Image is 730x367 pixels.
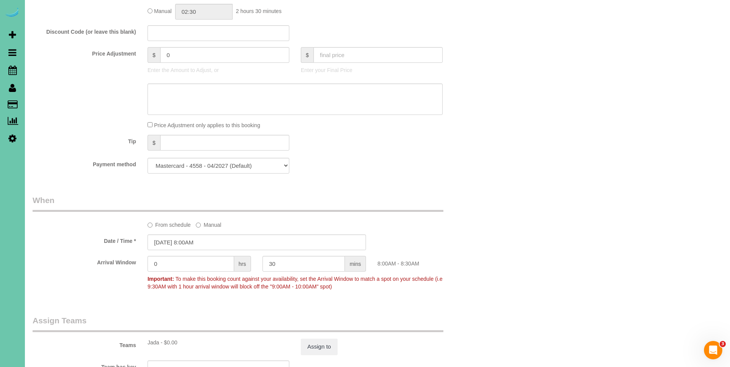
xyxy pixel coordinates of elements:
label: Payment method [27,158,142,168]
span: $ [301,47,313,63]
div: 8:00AM - 8:30AM [372,256,487,267]
legend: Assign Teams [33,315,443,332]
div: 2.5 hours x $0.00/hour [148,339,289,346]
span: hrs [234,256,251,272]
span: To make this booking count against your availability, set the Arrival Window to match a spot on y... [148,276,443,290]
iframe: Intercom live chat [704,341,722,359]
p: Enter your Final Price [301,66,443,74]
input: MM/DD/YYYY HH:MM [148,234,366,250]
label: Manual [196,218,221,229]
span: Manual [154,8,172,15]
label: From schedule [148,218,191,229]
span: 2 hours 30 minutes [236,8,282,15]
input: Manual [196,223,201,228]
button: Assign to [301,339,338,355]
span: mins [345,256,366,272]
strong: Important: [148,276,174,282]
label: Discount Code (or leave this blank) [27,25,142,36]
label: Price Adjustment [27,47,142,57]
label: Arrival Window [27,256,142,266]
span: 3 [720,341,726,347]
input: final price [313,47,443,63]
span: $ [148,135,160,151]
input: From schedule [148,223,153,228]
span: Price Adjustment only applies to this booking [154,122,260,128]
p: Enter the Amount to Adjust, or [148,66,289,74]
img: Automaid Logo [5,8,20,18]
legend: When [33,195,443,212]
label: Teams [27,339,142,349]
label: Date / Time * [27,234,142,245]
label: Tip [27,135,142,145]
span: $ [148,47,160,63]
